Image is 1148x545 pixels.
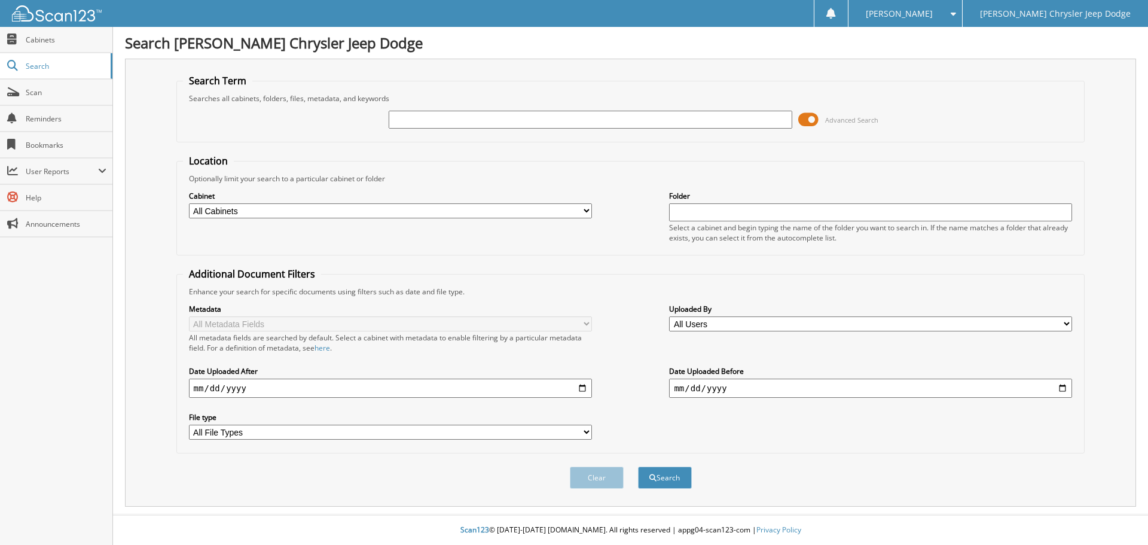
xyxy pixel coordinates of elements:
a: Privacy Policy [756,525,801,535]
label: Cabinet [189,191,592,201]
button: Clear [570,467,624,489]
span: Advanced Search [825,115,878,124]
span: [PERSON_NAME] Chrysler Jeep Dodge [980,10,1131,17]
legend: Additional Document Filters [183,267,321,281]
input: end [669,379,1072,398]
div: Enhance your search for specific documents using filters such as date and file type. [183,287,1079,297]
label: Date Uploaded After [189,366,592,376]
legend: Location [183,154,234,168]
input: start [189,379,592,398]
h1: Search [PERSON_NAME] Chrysler Jeep Dodge [125,33,1136,53]
button: Search [638,467,692,489]
span: Scan123 [460,525,489,535]
img: scan123-logo-white.svg [12,5,102,22]
div: Optionally limit your search to a particular cabinet or folder [183,173,1079,184]
span: User Reports [26,166,98,176]
div: Select a cabinet and begin typing the name of the folder you want to search in. If the name match... [669,223,1072,243]
span: Bookmarks [26,140,106,150]
label: Folder [669,191,1072,201]
span: [PERSON_NAME] [866,10,933,17]
label: File type [189,412,592,422]
div: All metadata fields are searched by default. Select a cabinet with metadata to enable filtering b... [189,333,592,353]
label: Date Uploaded Before [669,366,1072,376]
legend: Search Term [183,74,252,87]
span: Help [26,193,106,203]
span: Announcements [26,219,106,229]
span: Search [26,61,105,71]
a: here [315,343,330,353]
span: Scan [26,87,106,98]
div: © [DATE]-[DATE] [DOMAIN_NAME]. All rights reserved | appg04-scan123-com | [113,516,1148,545]
label: Uploaded By [669,304,1072,314]
span: Reminders [26,114,106,124]
label: Metadata [189,304,592,314]
div: Searches all cabinets, folders, files, metadata, and keywords [183,93,1079,103]
span: Cabinets [26,35,106,45]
